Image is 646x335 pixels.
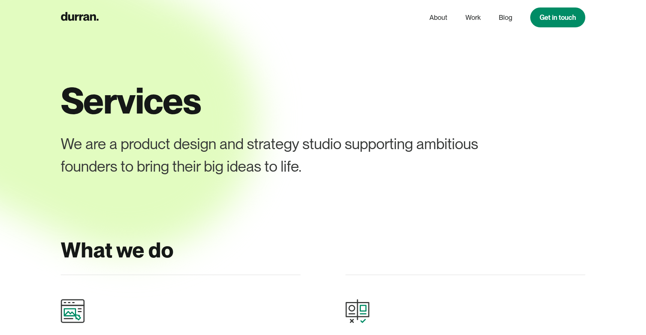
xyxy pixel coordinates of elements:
a: About [429,10,447,25]
h2: What we do [61,238,585,263]
img: Website Icon [61,299,85,323]
a: Work [465,10,481,25]
a: home [61,10,99,25]
div: We are a product design and strategy studio supporting ambitious founders to bring their big idea... [61,133,533,178]
a: Blog [499,10,512,25]
img: Validation Icon [345,299,369,323]
a: Get in touch [530,7,585,27]
h1: Services [61,81,585,121]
